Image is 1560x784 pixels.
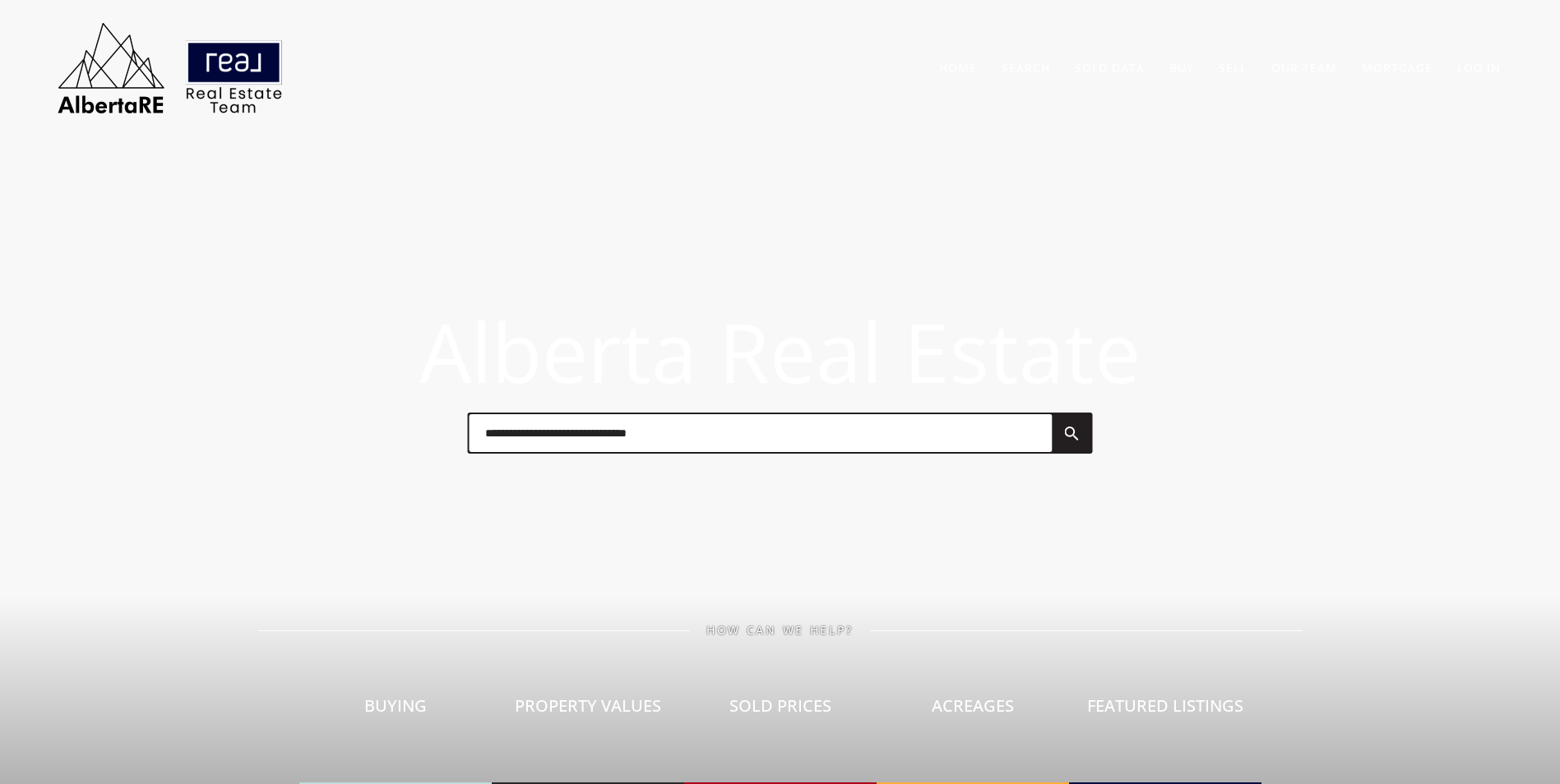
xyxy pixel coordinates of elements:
[1069,637,1261,784] a: Featured Listings
[1271,60,1337,76] a: Our Team
[1457,60,1501,76] a: Log In
[877,637,1069,784] a: Acreages
[515,694,661,717] span: Property Values
[1169,60,1194,76] a: Buy
[684,637,877,784] a: Sold Prices
[932,694,1014,717] span: Acreages
[1002,60,1050,76] a: Search
[492,637,684,784] a: Property Values
[1219,60,1247,76] a: Sell
[299,637,492,784] a: Buying
[1362,60,1433,76] a: Mortgage
[1087,694,1243,717] span: Featured Listings
[939,60,977,76] a: Home
[364,694,427,717] span: Buying
[1075,60,1145,76] a: Sold Data
[729,694,831,717] span: Sold Prices
[47,16,294,119] img: AlbertaRE Real Estate Team | Real Broker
